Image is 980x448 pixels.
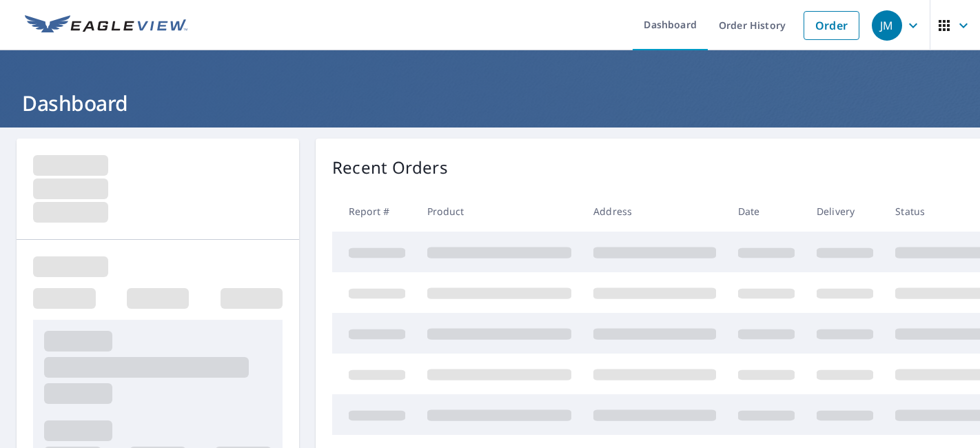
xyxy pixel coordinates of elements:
[332,155,448,180] p: Recent Orders
[17,89,963,117] h1: Dashboard
[806,191,884,232] th: Delivery
[582,191,727,232] th: Address
[872,10,902,41] div: JM
[332,191,416,232] th: Report #
[727,191,806,232] th: Date
[416,191,582,232] th: Product
[804,11,859,40] a: Order
[25,15,187,36] img: EV Logo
